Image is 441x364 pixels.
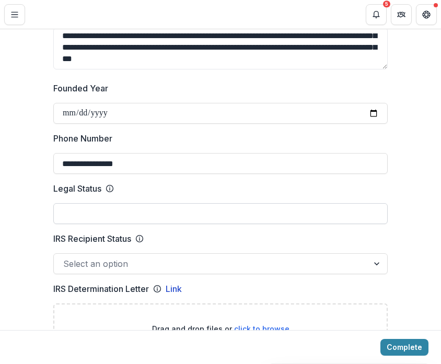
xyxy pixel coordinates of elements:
[152,323,289,334] p: Drag and drop files or
[53,82,108,95] p: Founded Year
[4,4,25,25] button: Toggle Menu
[383,1,390,8] div: 5
[380,339,428,356] button: Complete
[53,132,112,145] p: Phone Number
[391,4,412,25] button: Partners
[416,4,437,25] button: Get Help
[166,283,182,295] a: Link
[53,182,101,195] p: Legal Status
[366,4,387,25] button: Notifications
[53,232,131,245] p: IRS Recipient Status
[234,324,289,333] span: click to browse
[53,283,149,295] p: IRS Determination Letter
